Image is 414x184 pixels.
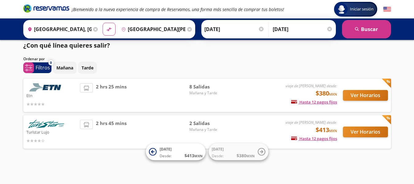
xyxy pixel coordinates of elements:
p: Etn [26,92,77,99]
button: Tarde [78,62,97,74]
p: Turistar Lujo [26,128,77,135]
span: $ 380 [237,152,255,159]
span: $413 [316,125,337,135]
small: MXN [329,92,337,96]
span: 2 Salidas [189,120,232,127]
span: 0 [50,60,52,65]
em: viaje de [PERSON_NAME] desde: [286,83,337,88]
p: Mañana [56,65,73,71]
span: 2 hrs 25 mins [96,83,127,108]
span: Desde: [160,153,172,159]
input: Buscar Origen [25,22,92,37]
span: $ 413 [184,152,203,159]
span: 2 hrs 45 mins [96,120,127,144]
button: [DATE]Desde:$413MXN [146,143,206,160]
span: Desde: [212,153,224,159]
small: MXN [329,128,337,133]
span: [DATE] [160,147,172,152]
input: Buscar Destino [119,22,186,37]
i: Brand Logo [23,4,69,13]
button: Buscar [342,20,391,38]
input: Elegir Fecha [204,22,264,37]
button: Ver Horarios [343,127,388,137]
small: MXN [194,154,203,158]
span: 8 Salidas [189,83,232,90]
span: [DATE] [212,147,224,152]
span: Mañana y Tarde [189,127,232,132]
span: Hasta 12 pagos fijos [291,136,337,141]
button: Mañana [53,62,77,74]
span: Iniciar sesión [348,6,376,12]
span: $380 [316,89,337,98]
button: [DATE]Desde:$380MXN [209,143,268,160]
input: Opcional [273,22,333,37]
button: 0Filtros [23,62,51,73]
button: English [383,6,391,13]
p: Ordenar por [23,56,45,62]
img: Turistar Lujo [26,120,66,128]
img: Etn [26,83,66,92]
span: Mañana y Tarde [189,90,232,96]
a: Brand Logo [23,4,69,15]
em: viaje de [PERSON_NAME] desde: [286,120,337,125]
small: MXN [246,154,255,158]
p: Filtros [36,64,50,71]
span: Hasta 12 pagos fijos [291,99,337,105]
p: ¿Con qué línea quieres salir? [23,41,110,50]
em: ¡Bienvenido a la nueva experiencia de compra de Reservamos, una forma más sencilla de comprar tus... [72,6,284,12]
p: Tarde [82,65,93,71]
button: Ver Horarios [343,90,388,101]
